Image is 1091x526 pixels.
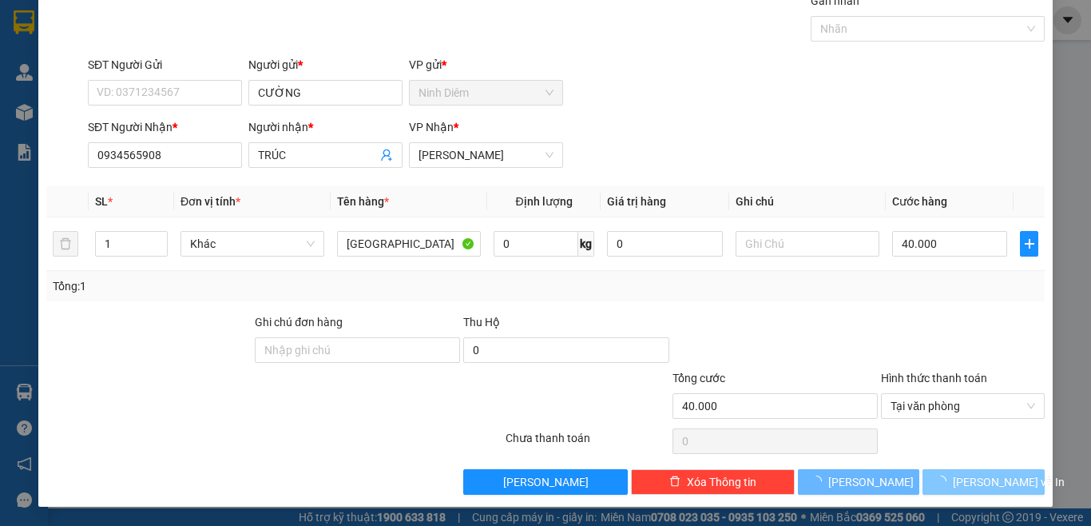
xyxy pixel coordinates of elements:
span: Đơn vị tính [181,195,240,208]
span: loading [935,476,953,487]
span: loading [811,476,828,487]
div: [PERSON_NAME] [137,14,264,50]
input: 0 [607,231,722,257]
span: Tổng cước [672,372,725,385]
span: Cước hàng [892,195,947,208]
span: Gửi: [14,15,38,32]
span: VP Nhận [409,121,454,133]
div: 0932156568 [14,52,125,74]
span: delete [669,476,680,488]
span: Ninh Diêm [419,81,553,105]
span: plus [1021,237,1037,250]
span: [PERSON_NAME] [503,473,589,491]
span: [PERSON_NAME] [828,473,914,491]
div: SĐT Người Gửi [88,56,242,74]
label: Ghi chú đơn hàng [255,316,343,329]
span: [PERSON_NAME] và In [953,473,1065,491]
div: Người nhận [248,118,403,136]
div: 0905190938 [137,69,264,91]
span: Tại văn phòng [891,394,1035,418]
button: [PERSON_NAME] [463,469,627,495]
div: LAN [14,33,125,52]
span: Nhận: [137,14,175,30]
span: Đã thu : [12,102,61,119]
span: Phạm Ngũ Lão [419,143,553,167]
div: C LAM [137,50,264,69]
button: plus [1020,231,1038,257]
label: Hình thức thanh toán [881,372,987,385]
div: Chưa thanh toán [504,429,671,457]
input: Ghi Chú [736,231,879,257]
th: Ghi chú [729,186,886,217]
div: Người gửi [248,56,403,74]
div: Ninh Diêm [14,14,125,33]
input: Ghi chú đơn hàng [255,337,460,363]
button: [PERSON_NAME] và In [922,469,1045,495]
button: [PERSON_NAME] [798,469,920,495]
div: SĐT Người Nhận [88,118,242,136]
span: kg [578,231,594,257]
span: SL [95,195,108,208]
span: Tên hàng [337,195,389,208]
div: VP gửi [409,56,563,74]
span: Khác [190,232,315,256]
div: 50.000 [12,101,128,120]
input: VD: Bàn, Ghế [337,231,481,257]
span: Định lượng [515,195,572,208]
span: Giá trị hàng [607,195,666,208]
span: Thu Hộ [463,316,500,329]
button: deleteXóa Thông tin [631,469,795,495]
span: Xóa Thông tin [687,473,756,491]
span: user-add [380,149,393,161]
div: Tổng: 1 [53,277,423,295]
button: delete [53,231,78,257]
